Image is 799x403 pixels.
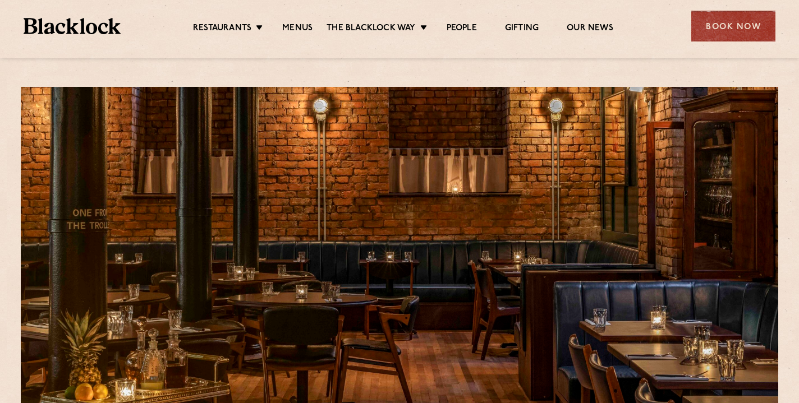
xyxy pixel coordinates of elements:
[505,23,539,35] a: Gifting
[282,23,313,35] a: Menus
[327,23,415,35] a: The Blacklock Way
[24,18,121,34] img: BL_Textured_Logo-footer-cropped.svg
[193,23,251,35] a: Restaurants
[447,23,477,35] a: People
[567,23,613,35] a: Our News
[691,11,775,41] div: Book Now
